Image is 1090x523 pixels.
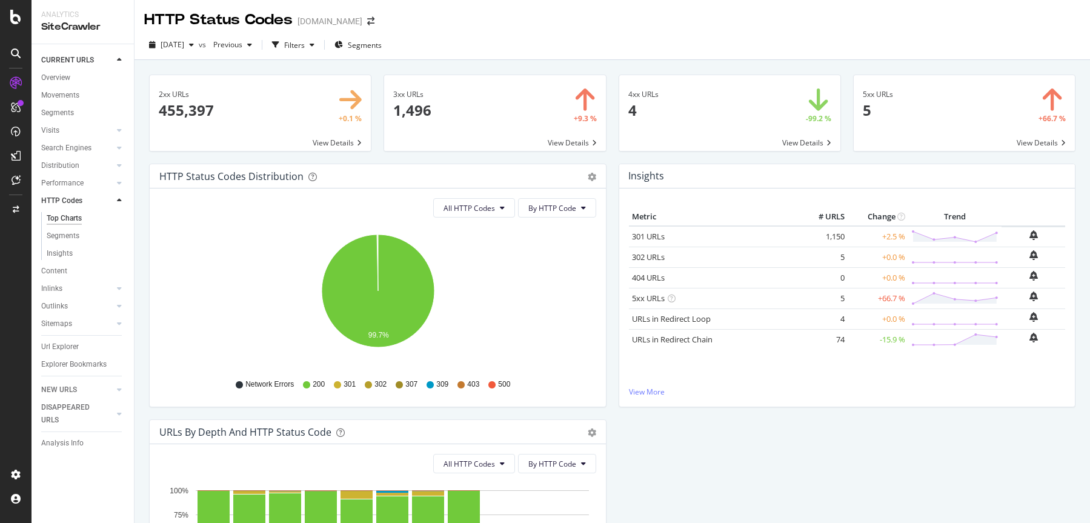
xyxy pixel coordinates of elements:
[498,379,510,390] span: 500
[344,379,356,390] span: 301
[436,379,448,390] span: 309
[47,247,125,260] a: Insights
[313,379,325,390] span: 200
[1029,230,1038,240] div: bell-plus
[799,247,848,267] td: 5
[41,142,113,155] a: Search Engines
[848,226,908,247] td: +2.5 %
[47,212,82,225] div: Top Charts
[628,168,664,184] h4: Insights
[444,203,495,213] span: All HTTP Codes
[632,272,665,283] a: 404 URLs
[1029,312,1038,322] div: bell-plus
[47,230,125,242] a: Segments
[159,170,304,182] div: HTTP Status Codes Distribution
[170,487,188,495] text: 100%
[588,173,596,181] div: gear
[297,15,362,27] div: [DOMAIN_NAME]
[174,511,188,519] text: 75%
[41,341,125,353] a: Url Explorer
[908,208,1002,226] th: Trend
[848,267,908,288] td: +0.0 %
[367,17,374,25] div: arrow-right-arrow-left
[41,107,125,119] a: Segments
[41,282,113,295] a: Inlinks
[848,208,908,226] th: Change
[41,358,107,371] div: Explorer Bookmarks
[41,159,79,172] div: Distribution
[41,282,62,295] div: Inlinks
[159,426,331,438] div: URLs by Depth and HTTP Status Code
[41,265,67,278] div: Content
[41,177,113,190] a: Performance
[518,198,596,218] button: By HTTP Code
[41,358,125,371] a: Explorer Bookmarks
[41,89,79,102] div: Movements
[433,198,515,218] button: All HTTP Codes
[1029,333,1038,342] div: bell-plus
[144,35,199,55] button: [DATE]
[41,159,113,172] a: Distribution
[444,459,495,469] span: All HTTP Codes
[629,208,800,226] th: Metric
[41,195,82,207] div: HTTP Codes
[47,230,79,242] div: Segments
[199,39,208,50] span: vs
[41,300,68,313] div: Outlinks
[41,10,124,20] div: Analytics
[47,212,125,225] a: Top Charts
[1029,271,1038,281] div: bell-plus
[41,124,113,137] a: Visits
[41,142,91,155] div: Search Engines
[41,265,125,278] a: Content
[330,35,387,55] button: Segments
[799,329,848,350] td: 74
[848,329,908,350] td: -15.9 %
[528,203,576,213] span: By HTTP Code
[368,331,389,340] text: 99.7%
[284,40,305,50] div: Filters
[433,454,515,473] button: All HTTP Codes
[799,288,848,308] td: 5
[161,39,184,50] span: 2025 Sep. 1st
[41,318,113,330] a: Sitemaps
[348,40,382,50] span: Segments
[799,226,848,247] td: 1,150
[632,313,711,324] a: URLs in Redirect Loop
[799,208,848,226] th: # URLS
[41,195,113,207] a: HTTP Codes
[588,428,596,437] div: gear
[41,401,113,427] a: DISAPPEARED URLS
[632,334,713,345] a: URLs in Redirect Chain
[799,267,848,288] td: 0
[632,252,665,262] a: 302 URLs
[41,72,70,84] div: Overview
[159,227,596,368] svg: A chart.
[405,379,417,390] span: 307
[144,10,293,30] div: HTTP Status Codes
[41,20,124,34] div: SiteCrawler
[41,384,77,396] div: NEW URLS
[41,318,72,330] div: Sitemaps
[41,177,84,190] div: Performance
[267,35,319,55] button: Filters
[1029,250,1038,260] div: bell-plus
[41,341,79,353] div: Url Explorer
[848,308,908,329] td: +0.0 %
[41,437,125,450] a: Analysis Info
[41,124,59,137] div: Visits
[632,231,665,242] a: 301 URLs
[41,54,113,67] a: CURRENT URLS
[848,247,908,267] td: +0.0 %
[41,401,102,427] div: DISAPPEARED URLS
[208,35,257,55] button: Previous
[1049,482,1078,511] iframe: Intercom live chat
[467,379,479,390] span: 403
[41,437,84,450] div: Analysis Info
[245,379,294,390] span: Network Errors
[41,89,125,102] a: Movements
[47,247,73,260] div: Insights
[528,459,576,469] span: By HTTP Code
[41,384,113,396] a: NEW URLS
